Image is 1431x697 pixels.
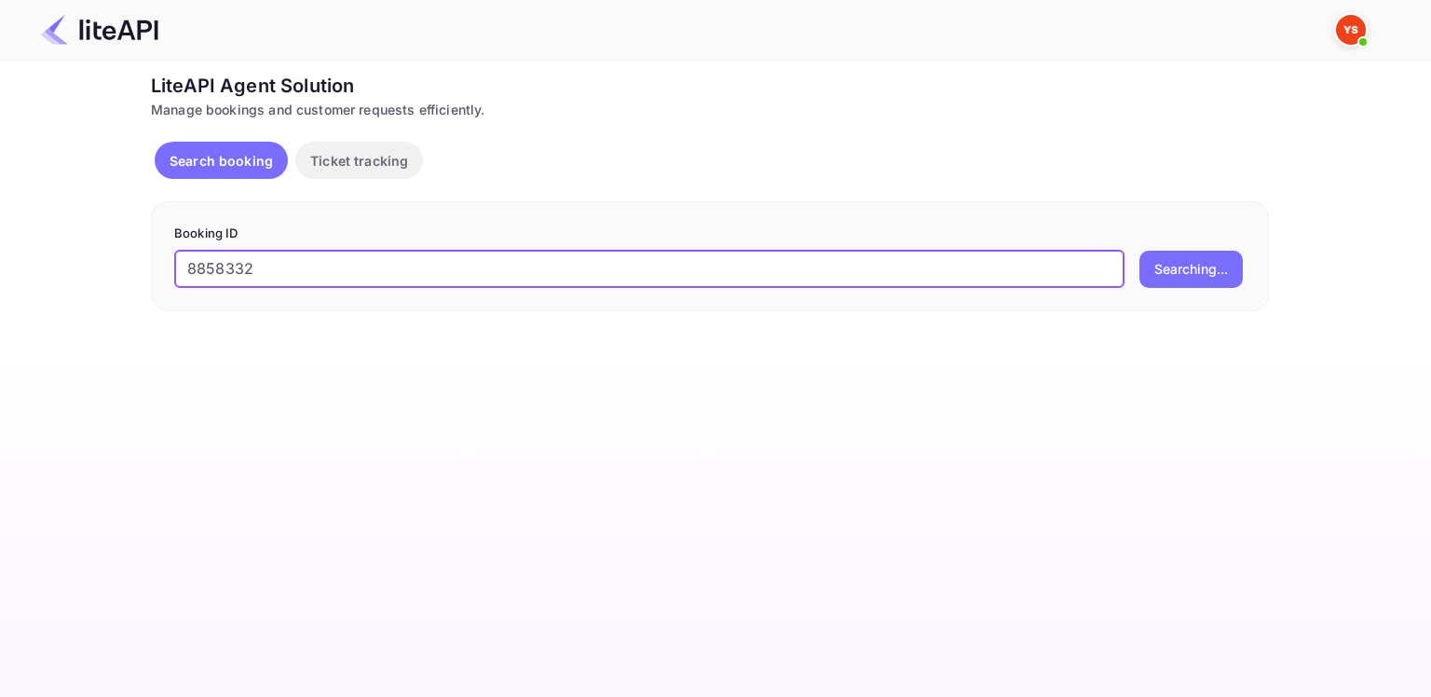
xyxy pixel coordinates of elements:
[1139,251,1243,288] button: Searching...
[41,15,158,45] img: LiteAPI Logo
[151,72,1269,100] div: LiteAPI Agent Solution
[151,100,1269,119] div: Manage bookings and customer requests efficiently.
[174,225,1246,243] p: Booking ID
[170,151,273,171] p: Search booking
[310,151,408,171] p: Ticket tracking
[1336,15,1366,45] img: Yandex Support
[174,251,1124,288] input: Enter Booking ID (e.g., 63782194)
